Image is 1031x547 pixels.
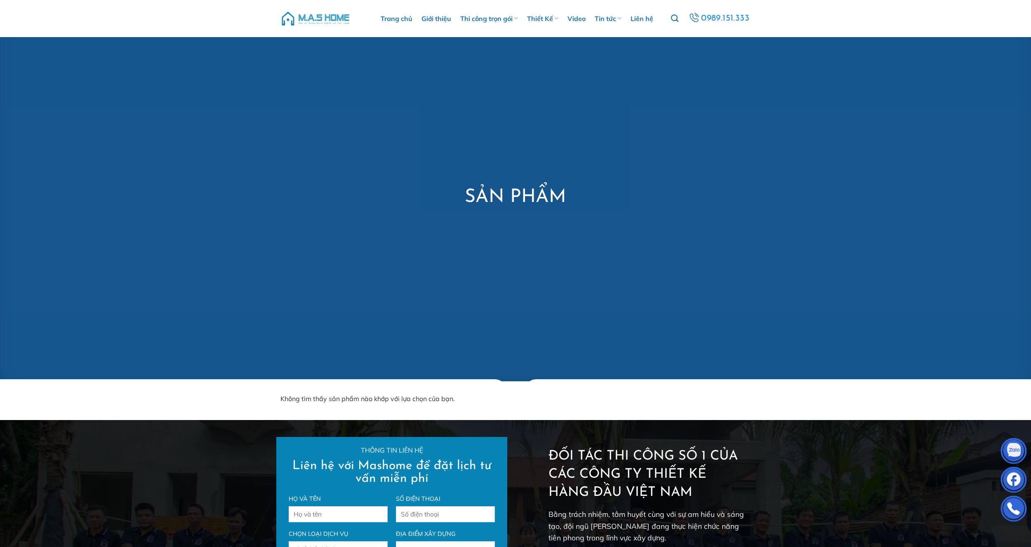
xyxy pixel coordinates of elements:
[1001,498,1026,522] img: Phone
[460,6,518,31] a: Thi công trọn gói
[465,185,566,210] h1: Sản phẩm
[548,509,744,542] span: Bằng trách nhiệm, tâm huyết cùng với sự am hiểu và sáng tạo, đội ngũ [PERSON_NAME] đang thực hiện...
[548,450,738,499] span: Đối tác thi công số 1 của các công ty thiết kế hàng đầu Việt Nam
[396,506,495,522] input: Số điện thoại
[671,10,678,27] a: Tìm kiếm
[595,6,621,31] a: Tin tức
[381,6,412,31] a: Trang chủ
[280,394,751,404] div: Không tìm thấy sản phẩm nào khớp với lựa chọn của bạn.
[280,6,351,31] img: M.A.S HOME – Tổng Thầu Thiết Kế Và Xây Nhà Trọn Gói
[527,6,558,31] a: Thiết Kế
[421,6,451,31] a: Giới thiệu
[1001,469,1026,493] img: Facebook
[631,6,653,31] a: Liên hệ
[567,6,586,31] a: Video
[289,460,495,485] h2: Liên hệ với Mashome để đặt lịch tư vấn miễn phí
[687,11,751,26] a: 0989.151.333
[289,494,388,504] label: Họ và tên
[1001,440,1026,465] img: Zalo
[289,506,388,522] input: Họ và tên
[289,445,495,456] p: Thông tin liên hệ
[289,529,388,539] label: Chọn loại dịch vụ
[396,494,495,504] label: Số điện thoại
[396,529,495,539] label: Địa điểm xây dựng
[701,12,749,26] span: 0989.151.333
